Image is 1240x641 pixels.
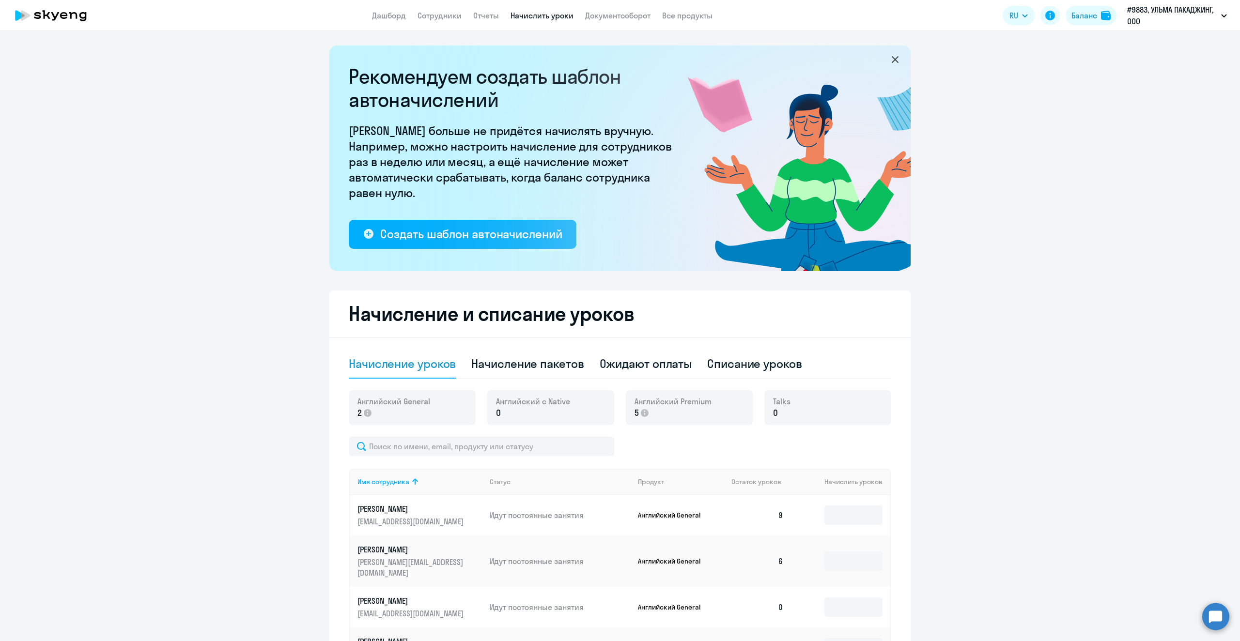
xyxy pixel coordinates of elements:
p: [PERSON_NAME] [357,544,466,555]
div: Начисление пакетов [471,356,584,371]
div: Статус [490,477,630,486]
p: Английский General [638,557,711,565]
h2: Начисление и списание уроков [349,302,891,325]
p: Идут постоянные занятия [490,556,630,566]
span: Английский General [357,396,430,407]
span: RU [1009,10,1018,21]
a: Отчеты [473,11,499,20]
span: 5 [635,407,639,419]
span: Остаток уроков [731,477,781,486]
p: Идут постоянные занятия [490,602,630,612]
a: [PERSON_NAME][EMAIL_ADDRESS][DOMAIN_NAME] [357,504,482,527]
div: Ожидают оплаты [600,356,692,371]
p: [PERSON_NAME] [357,504,466,514]
div: Списание уроков [707,356,802,371]
a: Начислить уроки [511,11,573,20]
p: [PERSON_NAME][EMAIL_ADDRESS][DOMAIN_NAME] [357,557,466,578]
div: Продукт [638,477,724,486]
td: 0 [724,587,791,627]
div: Имя сотрудника [357,477,482,486]
span: Английский Premium [635,396,712,407]
div: Остаток уроков [731,477,791,486]
h2: Рекомендуем создать шаблон автоначислений [349,65,678,111]
a: [PERSON_NAME][EMAIL_ADDRESS][DOMAIN_NAME] [357,595,482,619]
p: Идут постоянные занятия [490,510,630,520]
span: Английский с Native [496,396,570,407]
div: Баланс [1071,10,1097,21]
a: Документооборот [585,11,651,20]
span: 0 [773,407,778,419]
p: [EMAIL_ADDRESS][DOMAIN_NAME] [357,608,466,619]
p: Английский General [638,511,711,519]
p: [PERSON_NAME] [357,595,466,606]
img: balance [1101,11,1111,20]
th: Начислить уроков [791,469,890,495]
button: Балансbalance [1066,6,1116,25]
div: Имя сотрудника [357,477,409,486]
div: Статус [490,477,511,486]
a: Дашборд [372,11,406,20]
div: Продукт [638,477,664,486]
span: 2 [357,407,362,419]
input: Поиск по имени, email, продукту или статусу [349,437,614,456]
td: 6 [724,535,791,587]
button: Создать шаблон автоначислений [349,220,576,249]
div: Создать шаблон автоначислений [380,226,562,242]
button: RU [1003,6,1035,25]
button: #9883, УЛЬМА ПАКАДЖИНГ, ООО [1122,4,1232,27]
p: #9883, УЛЬМА ПАКАДЖИНГ, ООО [1127,4,1217,27]
span: 0 [496,407,501,419]
a: Сотрудники [418,11,462,20]
p: [EMAIL_ADDRESS][DOMAIN_NAME] [357,516,466,527]
td: 9 [724,495,791,535]
span: Talks [773,396,790,407]
p: [PERSON_NAME] больше не придётся начислять вручную. Например, можно настроить начисление для сотр... [349,123,678,200]
div: Начисление уроков [349,356,456,371]
a: Все продукты [662,11,713,20]
p: Английский General [638,603,711,611]
a: [PERSON_NAME][PERSON_NAME][EMAIL_ADDRESS][DOMAIN_NAME] [357,544,482,578]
